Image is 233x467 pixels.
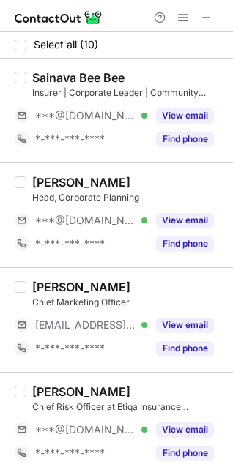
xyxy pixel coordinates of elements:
button: Reveal Button [156,213,214,228]
div: [PERSON_NAME] [32,280,130,294]
button: Reveal Button [156,341,214,356]
div: Insurer | Corporate Leader | Community Leader | Mentor [32,86,224,100]
button: Reveal Button [156,318,214,332]
img: ContactOut v5.3.10 [15,9,103,26]
div: [PERSON_NAME] [32,175,130,190]
button: Reveal Button [156,108,214,123]
button: Reveal Button [156,236,214,251]
div: Head, Corporate Planning [32,191,224,204]
span: ***@[DOMAIN_NAME] [35,423,136,436]
div: [PERSON_NAME] [32,384,130,399]
button: Reveal Button [156,422,214,437]
span: Select all (10) [34,39,98,51]
span: ***@[DOMAIN_NAME] [35,214,136,227]
div: Chief Risk Officer at Etiqa Insurance [GEOGRAPHIC_DATA] [32,400,224,414]
button: Reveal Button [156,446,214,460]
div: Chief Marketing Officer [32,296,224,309]
div: Sainava Bee Bee [32,70,125,85]
button: Reveal Button [156,132,214,146]
span: ***@[DOMAIN_NAME] [35,109,136,122]
span: [EMAIL_ADDRESS][DOMAIN_NAME] [35,318,136,332]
